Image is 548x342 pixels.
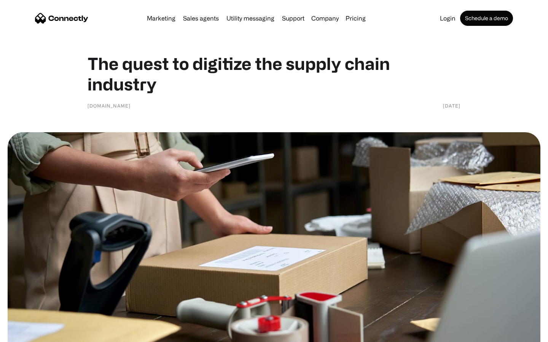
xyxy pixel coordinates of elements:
[443,102,460,109] div: [DATE]
[88,53,460,94] h1: The quest to digitize the supply chain industry
[279,15,307,21] a: Support
[223,15,277,21] a: Utility messaging
[460,11,513,26] a: Schedule a demo
[437,15,459,21] a: Login
[180,15,222,21] a: Sales agents
[8,329,46,339] aside: Language selected: English
[15,329,46,339] ul: Language list
[88,102,131,109] div: [DOMAIN_NAME]
[311,13,339,24] div: Company
[144,15,178,21] a: Marketing
[342,15,369,21] a: Pricing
